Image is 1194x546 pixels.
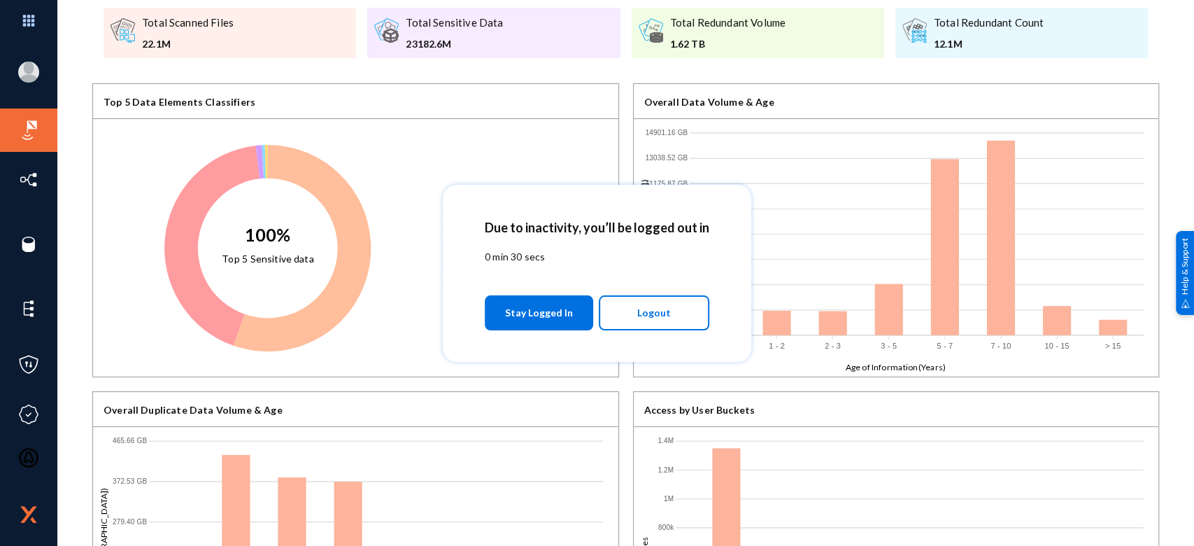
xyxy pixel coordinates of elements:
[485,295,593,330] button: Stay Logged In
[599,295,710,330] button: Logout
[485,249,709,264] p: 0 min 30 secs
[485,220,709,235] h2: Due to inactivity, you’ll be logged out in
[637,301,671,325] span: Logout
[505,300,573,325] span: Stay Logged In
